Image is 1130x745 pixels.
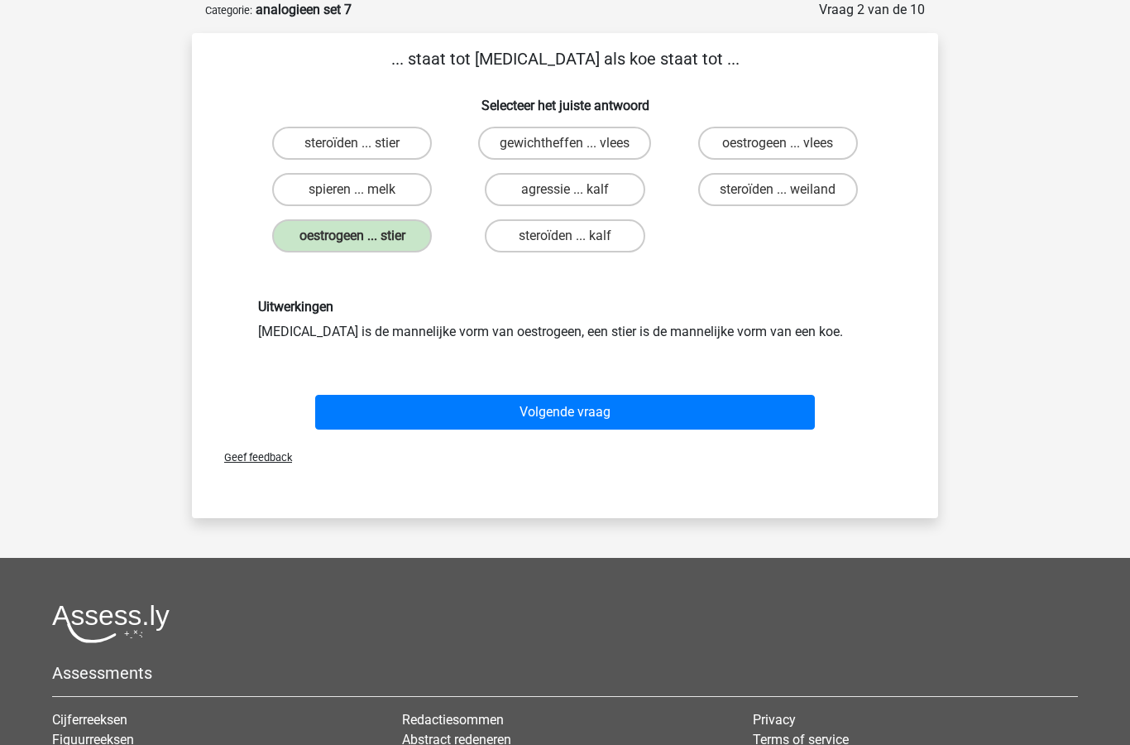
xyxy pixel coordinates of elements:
label: steroïden ... weiland [698,173,858,206]
label: spieren ... melk [272,173,432,206]
label: oestrogeen ... vlees [698,127,858,160]
div: [MEDICAL_DATA] is de mannelijke vorm van oestrogeen, een stier is de mannelijke vorm van een koe. [246,299,884,341]
strong: analogieen set 7 [256,2,352,17]
small: Categorie: [205,4,252,17]
label: steroïden ... stier [272,127,432,160]
a: Redactiesommen [402,712,504,728]
label: steroïden ... kalf [485,219,644,252]
h6: Selecteer het juiste antwoord [218,84,912,113]
img: Assessly logo [52,604,170,643]
h5: Assessments [52,663,1078,683]
h6: Uitwerkingen [258,299,872,315]
label: oestrogeen ... stier [272,219,432,252]
span: Geef feedback [211,451,292,464]
a: Privacy [753,712,796,728]
a: Cijferreeksen [52,712,127,728]
button: Volgende vraag [315,395,816,430]
label: gewichtheffen ... vlees [478,127,651,160]
label: agressie ... kalf [485,173,644,206]
p: ... staat tot [MEDICAL_DATA] als koe staat tot ... [218,46,912,71]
